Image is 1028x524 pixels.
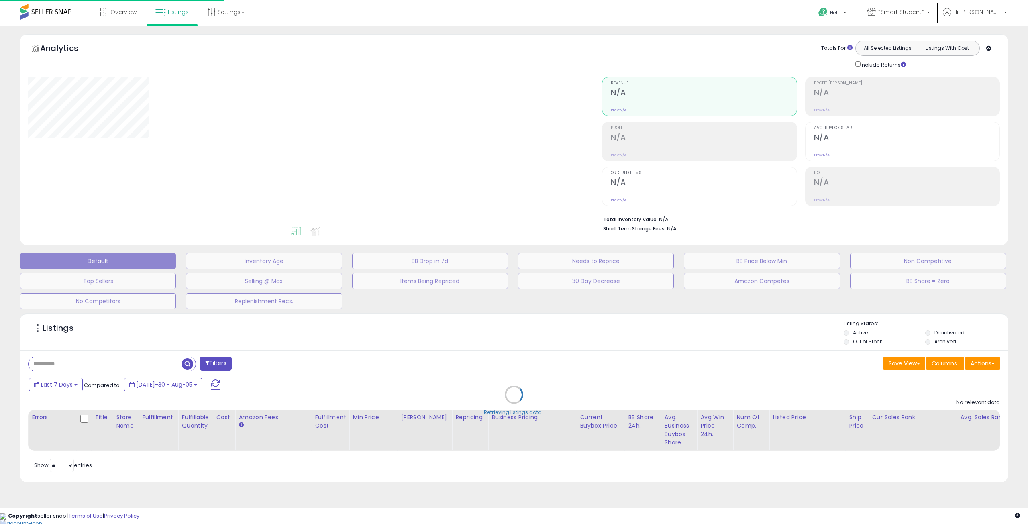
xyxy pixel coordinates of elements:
[603,214,994,224] li: N/A
[814,198,830,202] small: Prev: N/A
[953,8,1001,16] span: Hi [PERSON_NAME]
[186,253,342,269] button: Inventory Age
[684,273,840,289] button: Amazon Competes
[818,7,828,17] i: Get Help
[611,153,626,157] small: Prev: N/A
[611,133,796,144] h2: N/A
[814,88,999,99] h2: N/A
[611,178,796,189] h2: N/A
[20,293,176,309] button: No Competitors
[684,253,840,269] button: BB Price Below Min
[168,8,189,16] span: Listings
[917,43,977,53] button: Listings With Cost
[850,253,1006,269] button: Non Competitive
[611,198,626,202] small: Prev: N/A
[611,81,796,86] span: Revenue
[850,273,1006,289] button: BB Share = Zero
[830,9,841,16] span: Help
[352,253,508,269] button: BB Drop in 7d
[814,171,999,175] span: ROI
[484,409,544,416] div: Retrieving listings data..
[20,253,176,269] button: Default
[943,8,1007,26] a: Hi [PERSON_NAME]
[814,81,999,86] span: Profit [PERSON_NAME]
[40,43,94,56] h5: Analytics
[814,178,999,189] h2: N/A
[814,108,830,112] small: Prev: N/A
[611,108,626,112] small: Prev: N/A
[849,60,916,69] div: Include Returns
[611,126,796,130] span: Profit
[603,216,658,223] b: Total Inventory Value:
[814,133,999,144] h2: N/A
[611,88,796,99] h2: N/A
[814,126,999,130] span: Avg. Buybox Share
[603,225,666,232] b: Short Term Storage Fees:
[352,273,508,289] button: Items Being Repriced
[878,8,924,16] span: *Smart Student*
[518,253,674,269] button: Needs to Reprice
[518,273,674,289] button: 30 Day Decrease
[667,225,677,232] span: N/A
[858,43,918,53] button: All Selected Listings
[186,273,342,289] button: Selling @ Max
[186,293,342,309] button: Replenishment Recs.
[611,171,796,175] span: Ordered Items
[110,8,137,16] span: Overview
[821,45,853,52] div: Totals For
[812,1,855,26] a: Help
[20,273,176,289] button: Top Sellers
[814,153,830,157] small: Prev: N/A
